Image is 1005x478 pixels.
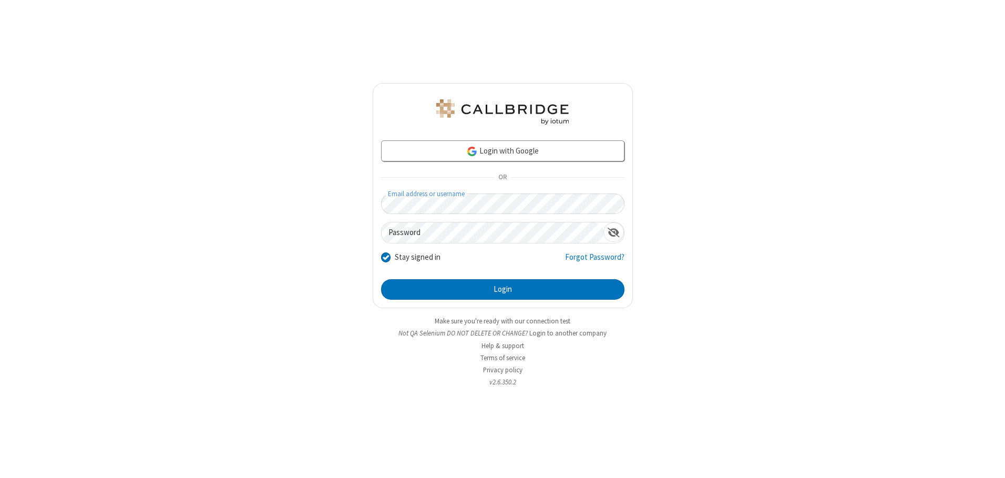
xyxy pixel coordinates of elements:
a: Forgot Password? [565,251,624,271]
a: Make sure you're ready with our connection test [435,317,570,326]
span: OR [494,170,511,185]
div: Show password [603,222,624,242]
button: Login to another company [529,328,607,338]
a: Privacy policy [483,365,522,374]
li: Not QA Selenium DO NOT DELETE OR CHANGE? [373,328,633,338]
img: QA Selenium DO NOT DELETE OR CHANGE [434,99,571,125]
input: Password [382,222,603,243]
a: Login with Google [381,140,624,161]
a: Help & support [481,341,524,350]
img: google-icon.png [466,146,478,157]
label: Stay signed in [395,251,440,263]
button: Login [381,279,624,300]
li: v2.6.350.2 [373,377,633,387]
input: Email address or username [381,194,624,214]
a: Terms of service [480,353,525,362]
